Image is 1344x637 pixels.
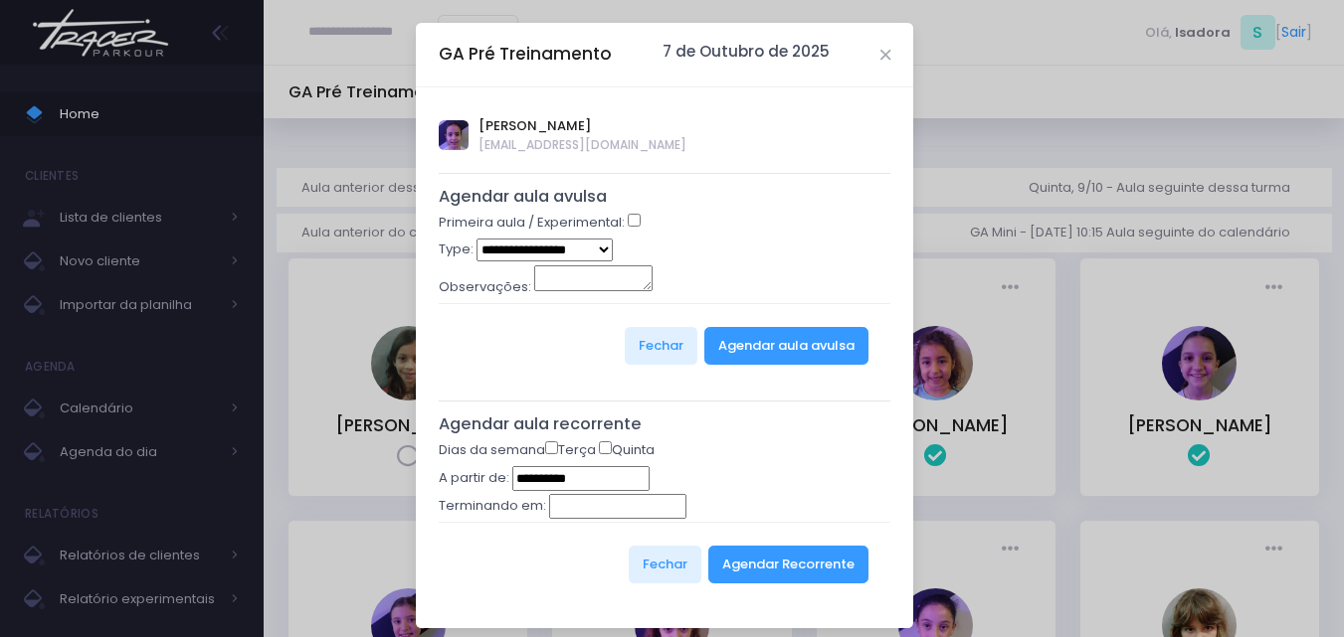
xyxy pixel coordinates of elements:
[439,468,509,488] label: A partir de:
[625,327,697,365] button: Fechar
[439,414,891,434] h5: Agendar aula recorrente
[439,277,531,297] label: Observações:
[663,43,830,61] h6: 7 de Outubro de 2025
[439,496,546,516] label: Terminando em:
[439,187,891,207] h5: Agendar aula avulsa
[545,441,558,454] input: Terça
[479,136,686,154] span: [EMAIL_ADDRESS][DOMAIN_NAME]
[708,546,868,583] button: Agendar Recorrente
[704,327,868,365] button: Agendar aula avulsa
[439,213,625,233] label: Primeira aula / Experimental:
[629,546,701,583] button: Fechar
[545,440,596,460] label: Terça
[880,50,890,60] button: Close
[439,440,891,606] form: Dias da semana
[599,441,612,454] input: Quinta
[479,116,686,136] span: [PERSON_NAME]
[439,239,474,259] label: Type:
[599,440,655,460] label: Quinta
[439,42,612,67] h5: GA Pré Treinamento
